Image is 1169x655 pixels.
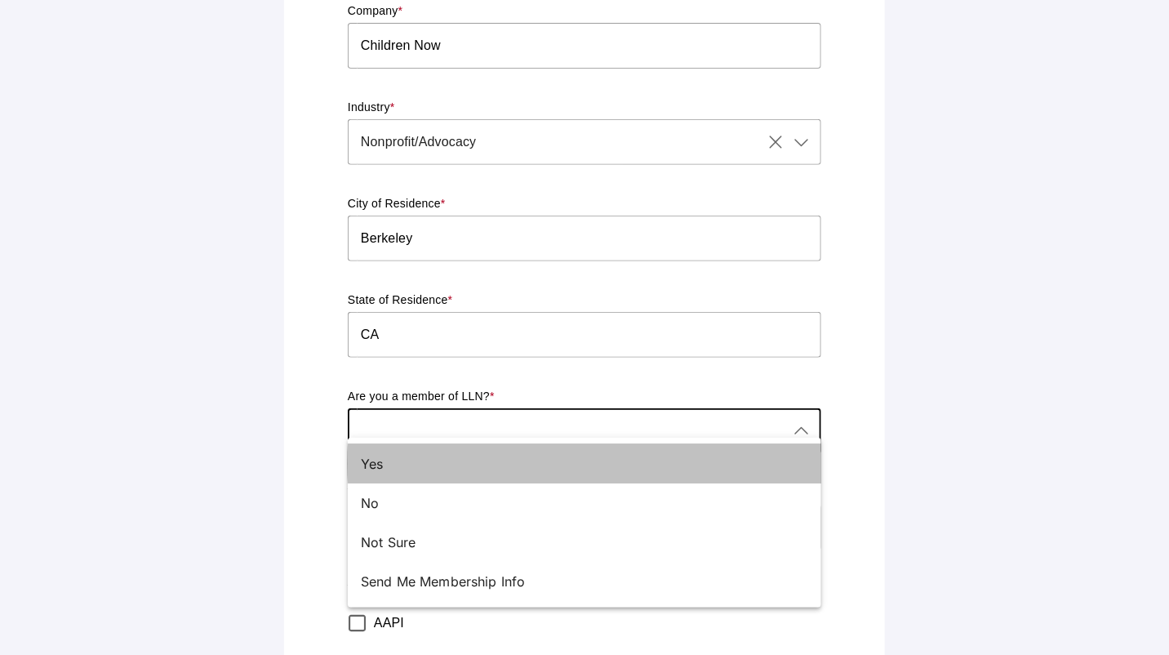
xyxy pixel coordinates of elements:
p: State of Residence [348,292,821,309]
p: Industry [348,100,821,116]
p: Company [348,3,821,20]
div: Yes [361,454,795,474]
p: Are you a member of LLN? [348,389,821,405]
span: Nonprofit/Advocacy [361,132,476,152]
div: Not Sure [361,532,795,552]
div: Send Me Membership Info [361,572,795,591]
i: Clear [766,132,785,152]
p: City of Residence [348,196,821,212]
label: AAPI [374,600,404,646]
div: No [361,493,795,513]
